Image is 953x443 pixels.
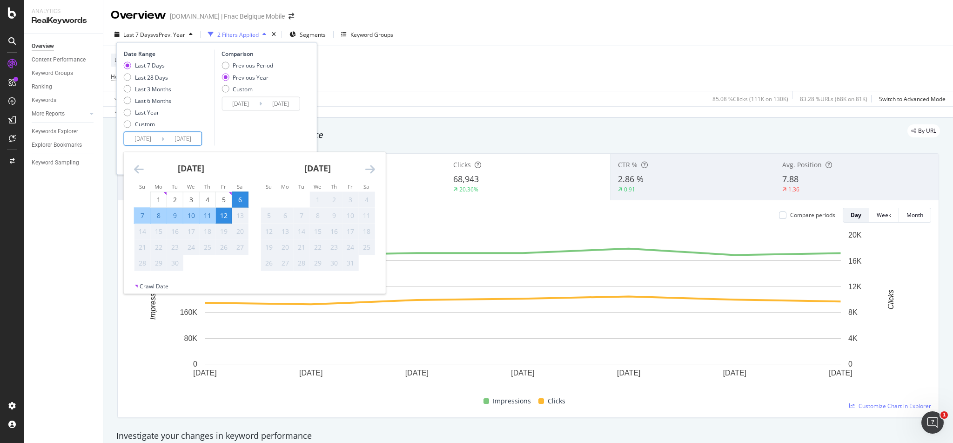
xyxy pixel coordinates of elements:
div: Previous Period [221,61,273,69]
small: Sa [363,183,369,190]
div: 18 [200,227,215,236]
td: Not available. Tuesday, September 16, 2025 [167,224,183,239]
td: Not available. Sunday, October 26, 2025 [261,255,277,271]
td: Not available. Wednesday, October 8, 2025 [309,208,326,224]
td: Not available. Thursday, October 9, 2025 [326,208,342,224]
div: 3 [183,195,199,204]
div: 15 [310,227,326,236]
div: Last 7 Days [124,61,171,69]
div: Overview [111,7,166,23]
td: Choose Thursday, September 4, 2025 as your check-in date. It’s available. [199,192,215,208]
td: Not available. Monday, September 22, 2025 [150,239,167,255]
div: 4 [359,195,375,204]
td: Selected. Sunday, September 7, 2025 [134,208,150,224]
td: Selected. Tuesday, September 9, 2025 [167,208,183,224]
text: [DATE] [617,369,640,377]
div: Keywords Explorer [32,127,78,136]
div: 27 [232,243,248,252]
div: Compare periods [790,211,835,219]
div: 29 [151,259,167,268]
input: End Date [262,97,299,110]
div: 23 [326,243,342,252]
span: Segments [300,31,326,39]
div: Previous Period [233,61,273,69]
td: Not available. Tuesday, October 28, 2025 [293,255,309,271]
div: 13 [232,211,248,220]
td: Selected. Monday, September 8, 2025 [150,208,167,224]
div: 12 [261,227,277,236]
small: Sa [237,183,242,190]
td: Not available. Wednesday, September 24, 2025 [183,239,199,255]
div: 9 [326,211,342,220]
div: 21 [294,243,309,252]
div: 23 [167,243,183,252]
span: 68,943 [453,173,479,184]
td: Choose Tuesday, September 2, 2025 as your check-in date. It’s available. [167,192,183,208]
text: 160K [180,308,198,316]
td: Not available. Thursday, September 25, 2025 [199,239,215,255]
div: Move backward to switch to the previous month. [134,164,144,175]
div: Date Range [124,50,212,58]
div: 24 [183,243,199,252]
div: 10 [342,211,358,220]
div: 2 [167,195,183,204]
div: Custom [135,120,155,128]
div: 20 [232,227,248,236]
span: Customize Chart in Explorer [859,402,931,410]
td: Not available. Friday, October 10, 2025 [342,208,358,224]
text: 80K [184,334,198,342]
strong: [DATE] [178,163,204,174]
div: Week [877,211,891,219]
div: 4 [200,195,215,204]
span: CTR % [618,160,638,169]
td: Not available. Tuesday, October 21, 2025 [293,239,309,255]
td: Not available. Sunday, October 19, 2025 [261,239,277,255]
div: Explorer Bookmarks [32,140,82,150]
div: 28 [294,259,309,268]
div: Last 28 Days [124,73,171,81]
td: Not available. Saturday, October 11, 2025 [358,208,375,224]
a: Keyword Sampling [32,158,96,168]
div: 13 [277,227,293,236]
div: Calendar [124,152,385,282]
span: Host [111,73,123,81]
td: Not available. Saturday, October 4, 2025 [358,192,375,208]
td: Not available. Tuesday, October 7, 2025 [293,208,309,224]
text: 12K [848,283,862,291]
div: Custom [124,120,171,128]
div: Last 28 Days [135,73,168,81]
div: 26 [261,259,277,268]
td: Not available. Thursday, October 2, 2025 [326,192,342,208]
div: 30 [167,259,183,268]
div: Keyword Sampling [32,158,79,168]
div: 1 [310,195,326,204]
td: Not available. Sunday, September 21, 2025 [134,239,150,255]
div: 25 [200,243,215,252]
span: 2.86 % [618,173,644,184]
div: 20.36% [459,185,478,193]
small: We [314,183,321,190]
div: 14 [134,227,150,236]
div: 27 [277,259,293,268]
div: Analytics [32,7,95,15]
div: 12 [216,211,232,220]
div: times [270,30,278,39]
td: Not available. Tuesday, September 30, 2025 [167,255,183,271]
span: Impressions [493,395,531,407]
text: [DATE] [511,369,534,377]
svg: A chart. [125,230,920,392]
div: Overview [32,41,54,51]
div: Last 3 Months [124,85,171,93]
div: 19 [261,243,277,252]
td: Not available. Sunday, October 5, 2025 [261,208,277,224]
div: RealKeywords [32,15,95,26]
td: Choose Wednesday, September 3, 2025 as your check-in date. It’s available. [183,192,199,208]
div: 8 [151,211,167,220]
div: Last 6 Months [135,96,171,104]
div: 2 Filters Applied [217,31,259,39]
td: Not available. Friday, October 31, 2025 [342,255,358,271]
div: 16 [167,227,183,236]
iframe: Intercom live chat [921,411,944,434]
div: Day [851,211,861,219]
div: 28 [134,259,150,268]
